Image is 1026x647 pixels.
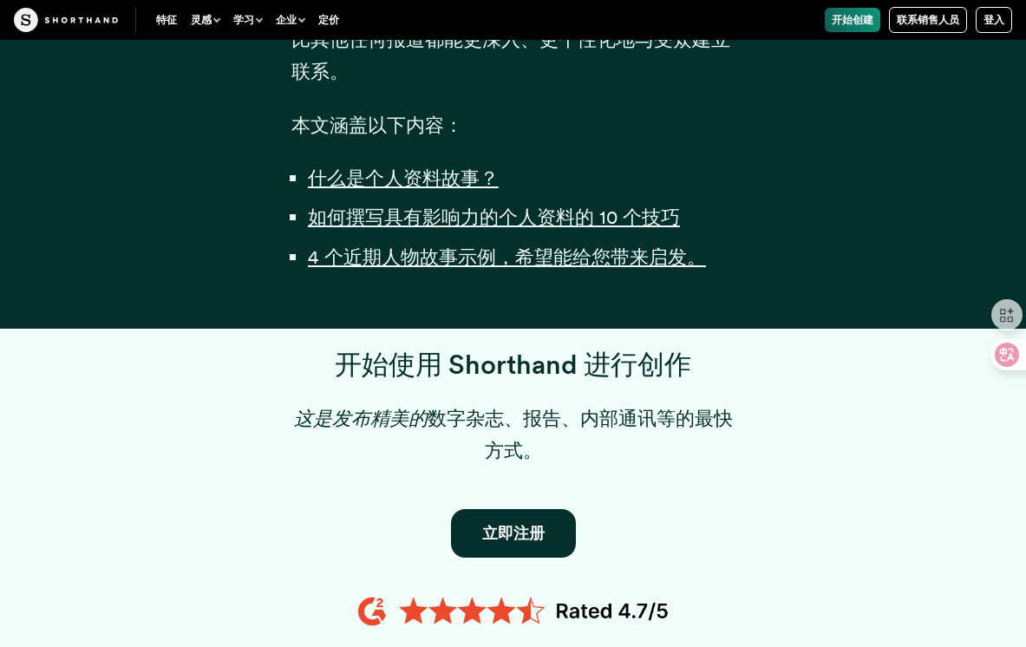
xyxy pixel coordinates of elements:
[832,14,873,26] font: 开始创建
[233,14,254,26] font: 学习
[485,407,733,461] font: 最快方式。
[294,407,428,429] font: 这是发布精美的
[976,7,1012,33] a: 登入
[226,8,269,32] button: 学习
[897,14,959,26] font: 联系销售人员
[308,206,680,228] a: 如何撰写具有影响力的个人资料的 10 个技巧
[357,592,668,631] img: 4.7 颗橙色星星排成一排，上面写着“G2”，评分为 4.7/5
[276,14,297,26] font: 企业
[984,14,1004,26] font: 登入
[482,524,545,542] font: 立即注册
[428,407,695,429] font: 数字杂志、报告、内部通讯等的
[825,8,880,32] a: 开始创建
[291,114,463,136] font: 本文涵盖以下内容：
[318,14,339,26] font: 定价
[149,8,184,32] a: 特征
[269,8,311,32] button: 企业
[308,167,499,189] a: 什么是个人资料故事？
[311,8,346,32] a: 定价
[14,8,118,32] img: 工艺
[308,245,706,268] a: 4 个近期人物故事示例，希望能给您带来启发。
[191,14,212,26] font: 灵感
[335,349,691,381] font: 开始使用 Shorthand 进行创作
[889,7,967,33] a: 联系销售人员
[184,8,226,32] button: 灵感
[451,509,576,558] a: 点击按钮进入 Shorthand 的注册部分。
[156,14,177,26] font: 特征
